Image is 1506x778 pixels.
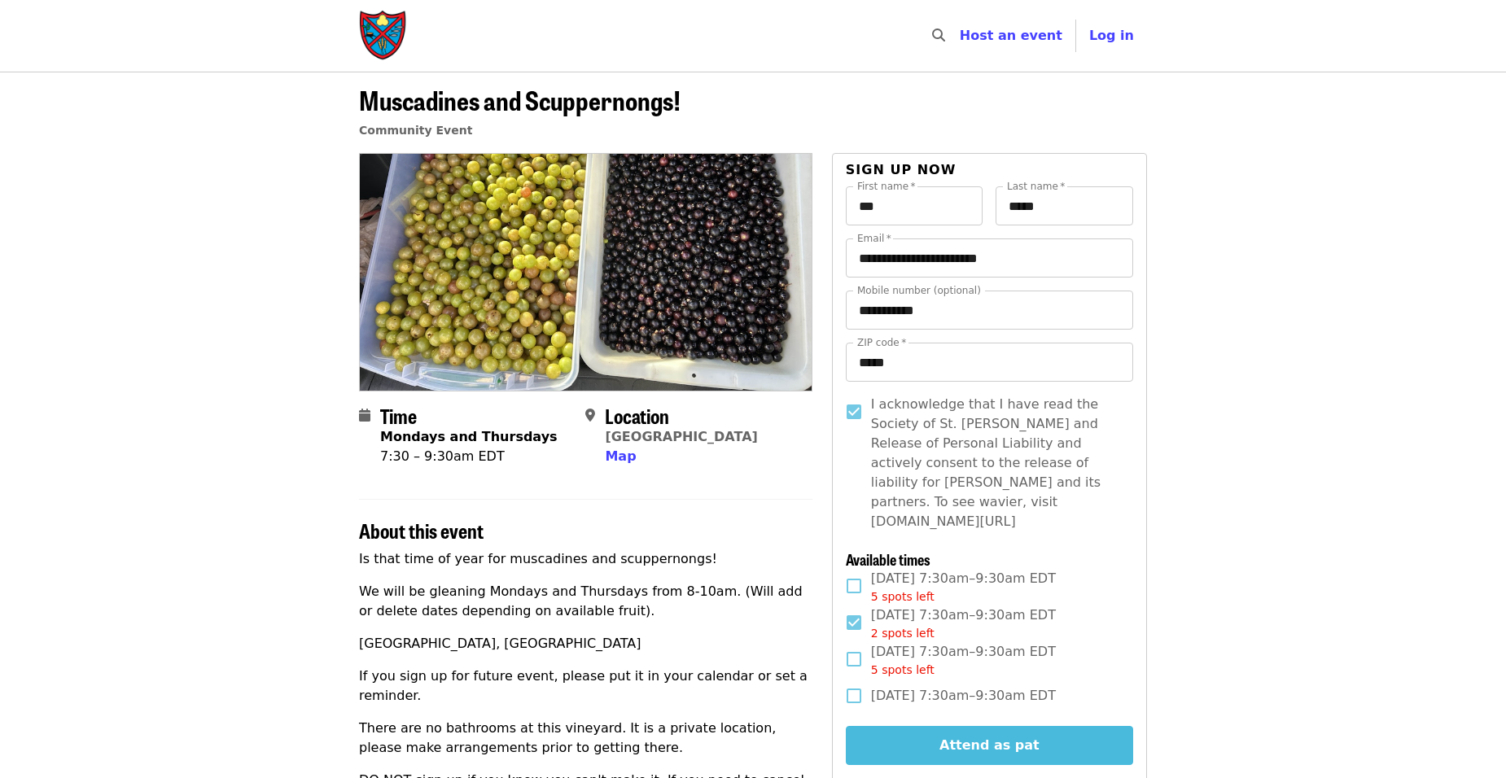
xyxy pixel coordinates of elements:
img: Muscadines and Scuppernongs! organized by Society of St. Andrew [360,154,812,390]
label: Email [857,234,891,243]
input: Mobile number (optional) [846,291,1133,330]
input: Search [955,16,968,55]
span: [DATE] 7:30am–9:30am EDT [871,642,1056,679]
span: [DATE] 7:30am–9:30am EDT [871,605,1056,642]
input: Email [846,238,1133,278]
i: map-marker-alt icon [585,408,595,423]
span: [DATE] 7:30am–9:30am EDT [871,569,1056,605]
label: First name [857,181,916,191]
span: About this event [359,516,484,544]
input: Last name [996,186,1133,225]
label: ZIP code [857,338,906,347]
span: Log in [1089,28,1134,43]
span: Location [605,401,669,430]
span: 5 spots left [871,590,935,603]
button: Map [605,447,636,466]
a: Community Event [359,124,472,137]
span: [DATE] 7:30am–9:30am EDT [871,686,1056,706]
span: Map [605,448,636,464]
strong: Mondays and Thursdays [380,429,558,444]
label: Mobile number (optional) [857,286,981,295]
span: Available times [846,549,930,570]
i: search icon [932,28,945,43]
span: 5 spots left [871,663,935,676]
span: 2 spots left [871,627,935,640]
input: ZIP code [846,343,1133,382]
p: We will be gleaning Mondays and Thursdays from 8-10am. (Will add or delete dates depending on ava... [359,582,812,621]
label: Last name [1007,181,1065,191]
span: Time [380,401,417,430]
a: [GEOGRAPHIC_DATA] [605,429,757,444]
p: Is that time of year for muscadines and scuppernongs! [359,549,812,569]
input: First name [846,186,983,225]
span: I acknowledge that I have read the Society of St. [PERSON_NAME] and Release of Personal Liability... [871,395,1120,531]
img: Society of St. Andrew - Home [359,10,408,62]
p: [GEOGRAPHIC_DATA], [GEOGRAPHIC_DATA] [359,634,812,653]
a: Host an event [960,28,1062,43]
p: If you sign up for future event, please put it in your calendar or set a reminder. [359,667,812,706]
i: calendar icon [359,408,370,423]
p: There are no bathrooms at this vineyard. It is a private location, please make arrangements prior... [359,719,812,758]
button: Log in [1076,20,1147,52]
button: Attend as pat [846,726,1133,765]
span: Sign up now [846,162,957,177]
span: Muscadines and Scuppernongs! [359,81,681,119]
div: 7:30 – 9:30am EDT [380,447,558,466]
